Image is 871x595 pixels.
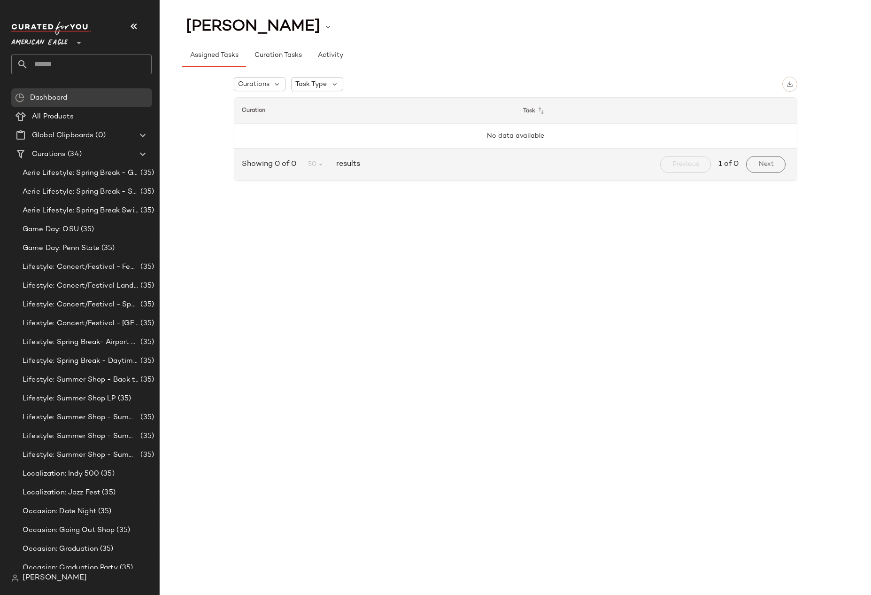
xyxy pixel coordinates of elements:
[139,337,154,348] span: (35)
[758,161,773,168] span: Next
[139,299,154,310] span: (35)
[23,469,99,479] span: Localization: Indy 500
[23,281,139,291] span: Lifestyle: Concert/Festival Landing Page
[254,52,301,59] span: Curation Tasks
[23,572,87,584] span: [PERSON_NAME]
[32,111,74,122] span: All Products
[116,393,131,404] span: (35)
[139,356,154,367] span: (35)
[115,525,130,536] span: (35)
[317,52,343,59] span: Activity
[139,187,154,197] span: (35)
[93,130,105,141] span: (0)
[23,224,79,235] span: Game Day: OSU
[98,544,114,555] span: (35)
[718,159,739,170] span: 1 of 0
[295,79,327,89] span: Task Type
[23,412,139,423] span: Lifestyle: Summer Shop - Summer Abroad
[23,544,98,555] span: Occasion: Graduation
[23,375,139,385] span: Lifestyle: Summer Shop - Back to School Essentials
[23,393,116,404] span: Lifestyle: Summer Shop LP
[139,431,154,442] span: (35)
[79,224,94,235] span: (35)
[139,205,154,216] span: (35)
[32,149,66,160] span: Curations
[139,281,154,291] span: (35)
[234,98,516,124] th: Curation
[190,52,239,59] span: Assigned Tasks
[23,450,139,461] span: Lifestyle: Summer Shop - Summer Study Sessions
[238,79,270,89] span: Curations
[15,93,24,102] img: svg%3e
[139,318,154,329] span: (35)
[234,124,797,149] td: No data available
[66,149,82,160] span: (34)
[23,525,115,536] span: Occasion: Going Out Shop
[23,299,139,310] span: Lifestyle: Concert/Festival - Sporty
[786,81,793,87] img: svg%3e
[32,130,93,141] span: Global Clipboards
[242,159,300,170] span: Showing 0 of 0
[516,98,797,124] th: Task
[23,205,139,216] span: Aerie Lifestyle: Spring Break Swimsuits Landing Page
[139,375,154,385] span: (35)
[139,450,154,461] span: (35)
[100,487,116,498] span: (35)
[139,168,154,179] span: (35)
[23,262,139,273] span: Lifestyle: Concert/Festival - Femme
[139,262,154,273] span: (35)
[186,18,320,36] span: [PERSON_NAME]
[11,22,91,35] img: cfy_white_logo.C9jOOHJF.svg
[11,32,68,49] span: American Eagle
[23,506,96,517] span: Occasion: Date Night
[23,356,139,367] span: Lifestyle: Spring Break - Daytime Casual
[23,243,100,254] span: Game Day: Penn State
[100,243,115,254] span: (35)
[23,187,139,197] span: Aerie Lifestyle: Spring Break - Sporty
[23,431,139,442] span: Lifestyle: Summer Shop - Summer Internship
[11,574,19,582] img: svg%3e
[23,168,139,179] span: Aerie Lifestyle: Spring Break - Girly/Femme
[332,159,360,170] span: results
[99,469,115,479] span: (35)
[96,506,112,517] span: (35)
[30,93,67,103] span: Dashboard
[118,563,133,573] span: (35)
[23,318,139,329] span: Lifestyle: Concert/Festival - [GEOGRAPHIC_DATA]
[23,487,100,498] span: Localization: Jazz Fest
[23,337,139,348] span: Lifestyle: Spring Break- Airport Style
[139,412,154,423] span: (35)
[746,156,785,173] button: Next
[23,563,118,573] span: Occasion: Graduation Party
